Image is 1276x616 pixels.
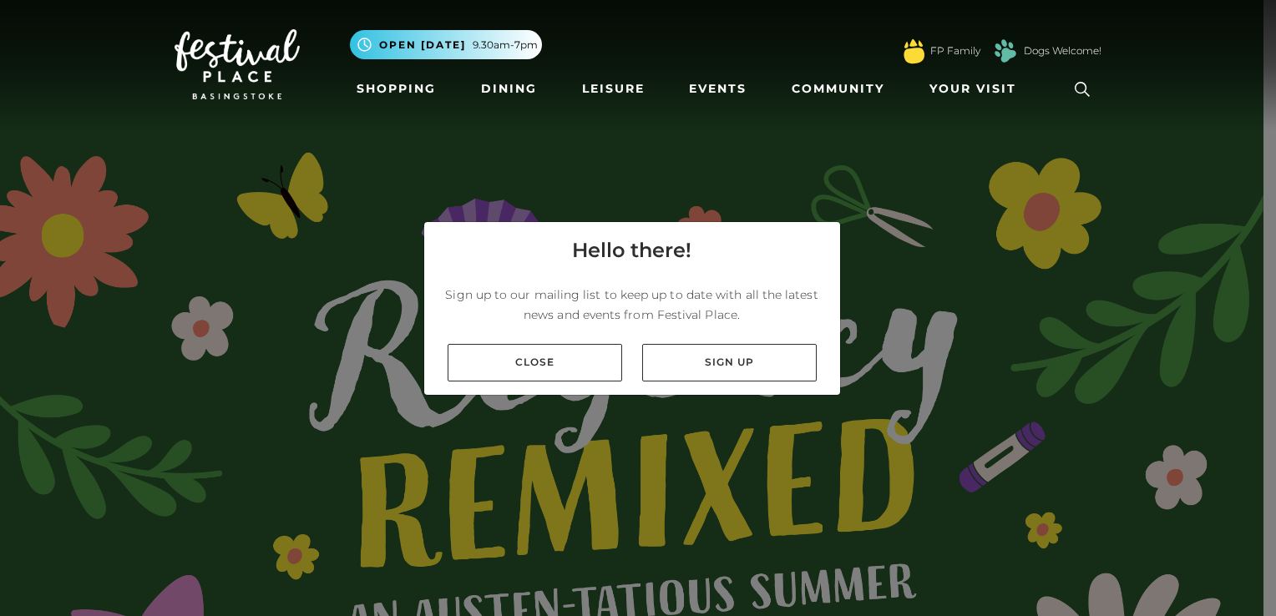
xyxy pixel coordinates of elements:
a: Shopping [350,73,443,104]
span: Open [DATE] [379,38,466,53]
a: Dining [474,73,544,104]
a: Dogs Welcome! [1024,43,1101,58]
a: FP Family [930,43,980,58]
span: 9.30am-7pm [473,38,538,53]
a: Close [448,344,622,381]
h4: Hello there! [572,235,691,265]
p: Sign up to our mailing list to keep up to date with all the latest news and events from Festival ... [438,285,827,325]
a: Sign up [642,344,817,381]
span: Your Visit [929,80,1016,98]
img: Festival Place Logo [175,29,300,99]
a: Events [682,73,753,104]
a: Your Visit [923,73,1031,104]
a: Community [785,73,891,104]
a: Leisure [575,73,651,104]
button: Open [DATE] 9.30am-7pm [350,30,542,59]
